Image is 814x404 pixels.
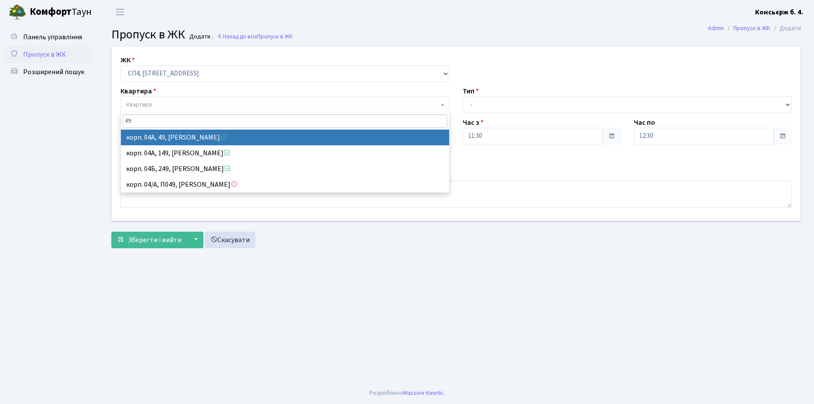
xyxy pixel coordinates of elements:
[121,145,449,161] li: корп. 04А, 149, [PERSON_NAME]
[111,232,187,248] button: Зберегти і вийти
[695,19,814,38] nav: breadcrumb
[4,46,92,63] a: Пропуск в ЖК
[109,5,131,19] button: Переключити навігацію
[708,24,724,33] a: Admin
[403,388,444,397] a: Massive Kinetic
[770,24,801,33] li: Додати
[257,32,293,41] span: Пропуск в ЖК
[733,24,770,33] a: Пропуск в ЖК
[120,86,156,96] label: Квартира
[120,55,135,65] label: ЖК
[23,32,82,42] span: Панель управління
[121,130,449,145] li: корп. 04А, 49, [PERSON_NAME]
[217,32,293,41] a: Назад до всіхПропуск в ЖК
[121,161,449,177] li: корп. 04Б, 249, [PERSON_NAME]
[188,33,213,41] small: Додати .
[755,7,804,17] a: Консьєрж б. 4.
[4,63,92,81] a: Розширений пошук
[4,28,92,46] a: Панель управління
[463,117,484,128] label: Час з
[23,50,66,59] span: Пропуск в ЖК
[126,100,152,109] span: Квартира
[121,177,449,192] li: корп. 04/А, П049, [PERSON_NAME]
[9,3,26,21] img: logo.png
[128,235,182,245] span: Зберегти і вийти
[30,5,72,19] b: Комфорт
[369,388,445,398] div: Розроблено .
[23,67,84,77] span: Розширений пошук
[634,117,655,128] label: Час по
[111,26,185,43] span: Пропуск в ЖК
[205,232,255,248] a: Скасувати
[463,86,479,96] label: Тип
[30,5,92,20] span: Таун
